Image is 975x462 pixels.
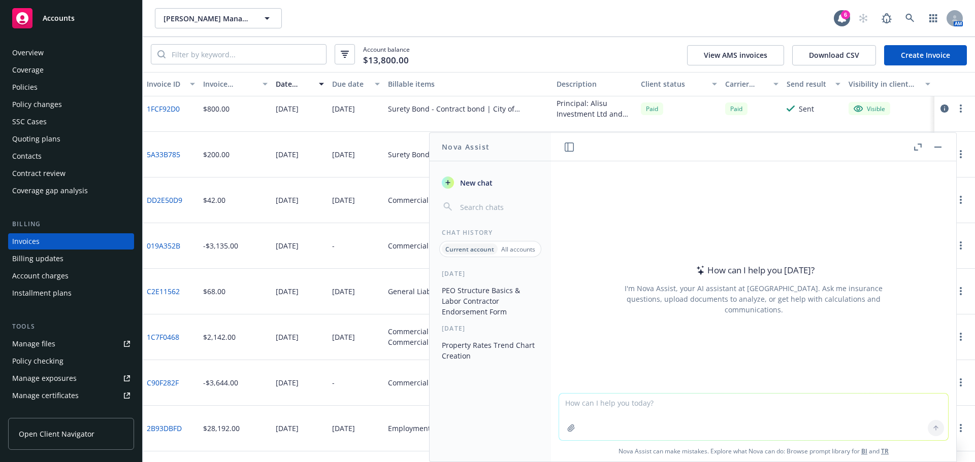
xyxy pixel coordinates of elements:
[203,332,236,342] div: $2,142.00
[12,114,47,130] div: SSC Cases
[841,9,850,18] div: 6
[853,8,873,28] a: Start snowing
[388,423,535,434] div: Employment Practices Liability - 108161643
[276,377,299,388] div: [DATE]
[8,45,134,61] a: Overview
[501,245,535,254] p: All accounts
[388,377,547,388] div: Commercial Property - Policy change - 1125466
[721,72,783,96] button: Carrier status
[783,72,844,96] button: Send result
[8,219,134,229] div: Billing
[876,8,897,28] a: Report a Bug
[203,377,238,388] div: -$3,644.00
[203,149,230,160] div: $200.00
[438,337,543,364] button: Property Rates Trend Chart Creation
[276,103,299,114] div: [DATE]
[12,165,66,182] div: Contract review
[900,8,920,28] a: Search
[641,79,706,89] div: Client status
[8,405,134,421] a: Manage claims
[203,240,238,251] div: -$3,135.00
[8,4,134,32] a: Accounts
[147,149,180,160] a: 5A33B785
[8,96,134,113] a: Policy changes
[12,62,44,78] div: Coverage
[8,131,134,147] a: Quoting plans
[388,79,548,89] div: Billable items
[552,72,637,96] button: Description
[458,200,539,214] input: Search chats
[332,423,355,434] div: [DATE]
[332,195,355,205] div: [DATE]
[430,228,551,237] div: Chat History
[388,240,548,251] div: Commercial Property - Billing update - 1142708
[884,45,967,65] a: Create Invoice
[12,251,63,267] div: Billing updates
[276,423,299,434] div: [DATE]
[384,72,552,96] button: Billable items
[8,233,134,250] a: Invoices
[438,282,543,320] button: PEO Structure Basics & Labor Contractor Endorsement Form
[458,177,493,188] span: New chat
[8,387,134,404] a: Manage certificates
[388,149,548,160] div: Surety Bond - Contract bond | City of [PERSON_NAME] - 39K000435
[12,370,77,386] div: Manage exposures
[12,285,72,301] div: Installment plans
[8,285,134,301] a: Installment plans
[438,173,543,192] button: New chat
[147,240,180,251] a: 019A352B
[147,195,182,205] a: DD2E50D9
[611,283,896,315] div: I'm Nova Assist, your AI assistant at [GEOGRAPHIC_DATA]. Ask me insurance questions, upload docum...
[792,45,876,65] button: Download CSV
[442,141,490,152] h1: Nova Assist
[693,264,815,277] div: How can I help you [DATE]?
[725,102,747,115] div: Paid
[881,447,889,455] a: TR
[787,79,829,89] div: Send result
[147,79,184,89] div: Invoice ID
[687,45,784,65] button: View AMS invoices
[8,183,134,199] a: Coverage gap analysis
[43,14,75,22] span: Accounts
[844,72,934,96] button: Visibility in client dash
[147,377,179,388] a: C90F282F
[332,79,369,89] div: Due date
[8,370,134,386] span: Manage exposures
[388,326,547,337] div: Commercial Property - Policy change - 1125466
[12,96,62,113] div: Policy changes
[276,240,299,251] div: [DATE]
[8,148,134,164] a: Contacts
[799,103,814,114] div: Sent
[12,387,79,404] div: Manage certificates
[332,332,355,342] div: [DATE]
[555,441,952,461] span: Nova Assist can make mistakes. Explore what Nova can do: Browse prompt library for and
[12,148,42,164] div: Contacts
[12,45,44,61] div: Overview
[430,269,551,278] div: [DATE]
[8,165,134,182] a: Contract review
[332,103,355,114] div: [DATE]
[8,79,134,95] a: Policies
[388,103,548,114] div: Surety Bond - Contract bond | City of [PERSON_NAME] - 39K003702
[147,332,179,342] a: 1C7F0468
[276,286,299,297] div: [DATE]
[203,286,225,297] div: $68.00
[155,8,282,28] button: [PERSON_NAME] Management Company
[637,72,721,96] button: Client status
[388,286,548,297] div: General Liability - Policy change - 57 UEN BA5MC1
[363,54,409,67] span: $13,800.00
[332,286,355,297] div: [DATE]
[8,114,134,130] a: SSC Cases
[272,72,328,96] button: Date issued
[725,79,768,89] div: Carrier status
[147,286,180,297] a: C2E11562
[641,102,663,115] div: Paid
[276,79,313,89] div: Date issued
[12,268,69,284] div: Account charges
[203,79,257,89] div: Invoice amount
[12,405,63,421] div: Manage claims
[12,233,40,250] div: Invoices
[430,324,551,333] div: [DATE]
